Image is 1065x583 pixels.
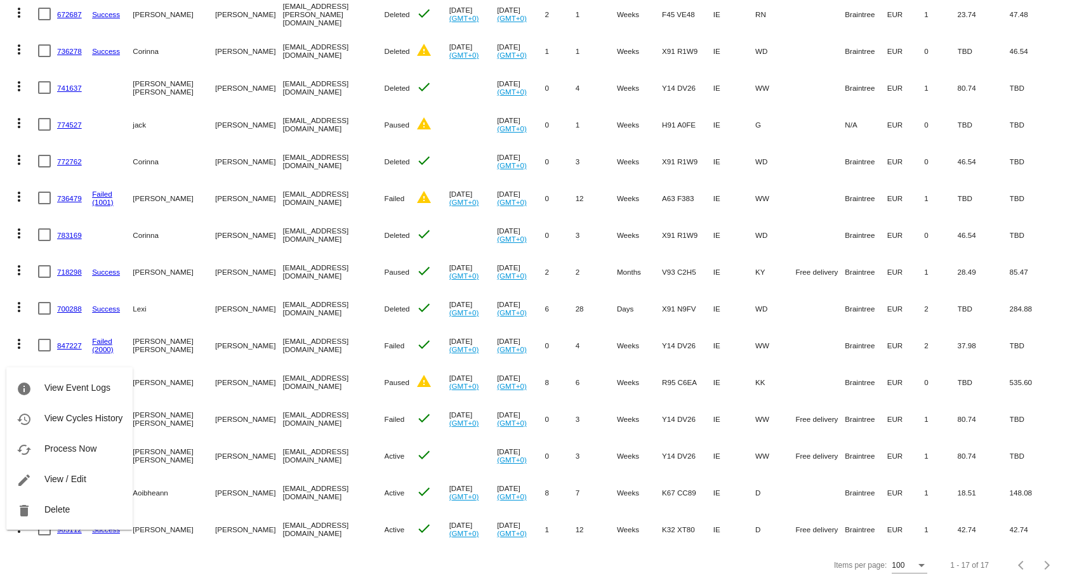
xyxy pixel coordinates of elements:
mat-icon: delete [17,503,32,518]
span: View Cycles History [44,413,122,423]
span: View Event Logs [44,383,110,393]
mat-icon: cached [17,442,32,457]
span: Process Now [44,443,96,454]
span: View / Edit [44,474,86,484]
span: Delete [44,504,70,514]
mat-icon: history [17,412,32,427]
mat-icon: info [17,381,32,396]
mat-icon: edit [17,473,32,488]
